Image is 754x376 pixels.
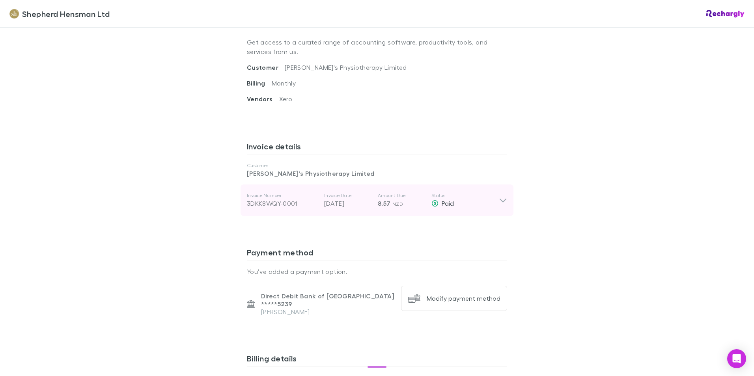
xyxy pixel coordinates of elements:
[261,308,395,316] p: [PERSON_NAME]
[261,292,395,308] p: Direct Debit Bank of [GEOGRAPHIC_DATA] ***** 5239
[442,199,454,207] span: Paid
[272,79,296,87] span: Monthly
[241,184,513,216] div: Invoice Number3DKK8WQY-0001Invoice Date[DATE]Amount Due8.57 NZDStatusPaid
[22,8,110,20] span: Shepherd Hensman Ltd
[427,294,500,302] div: Modify payment method
[247,248,507,260] h3: Payment method
[324,199,371,208] p: [DATE]
[247,79,272,87] span: Billing
[247,267,507,276] p: You’ve added a payment option.
[247,169,507,178] p: [PERSON_NAME]'s Physiotherapy Limited
[247,354,507,366] h3: Billing details
[247,199,318,208] div: 3DKK8WQY-0001
[378,199,390,207] span: 8.57
[247,141,507,154] h3: Invoice details
[727,349,746,368] div: Open Intercom Messenger
[378,192,425,199] p: Amount Due
[279,95,292,102] span: Xero
[247,95,279,103] span: Vendors
[392,201,403,207] span: NZD
[324,192,371,199] p: Invoice Date
[431,192,499,199] p: Status
[247,162,507,169] p: Customer
[401,286,507,311] button: Modify payment method
[9,9,19,19] img: Shepherd Hensman Ltd's Logo
[285,63,407,71] span: [PERSON_NAME]'s Physiotherapy Limited
[706,10,745,18] img: Rechargly Logo
[247,63,285,71] span: Customer
[247,192,318,199] p: Invoice Number
[247,31,507,63] p: Get access to a curated range of accounting software, productivity tools, and services from us .
[408,292,420,305] img: Modify payment method's Logo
